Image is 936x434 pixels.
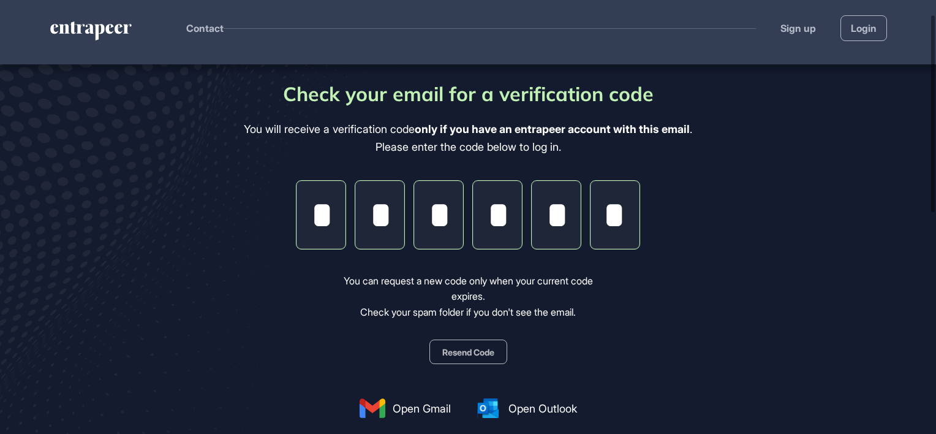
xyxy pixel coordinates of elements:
button: Contact [186,20,224,36]
a: Open Gmail [360,398,451,418]
div: You can request a new code only when your current code expires. Check your spam folder if you don... [326,273,610,321]
span: Open Outlook [508,400,577,417]
a: entrapeer-logo [49,21,133,45]
a: Sign up [780,21,816,36]
span: Open Gmail [393,400,451,417]
b: only if you have an entrapeer account with this email [415,123,690,135]
div: Check your email for a verification code [283,79,654,108]
a: Open Outlook [475,398,577,418]
button: Resend Code [429,340,507,364]
div: You will receive a verification code . Please enter the code below to log in. [244,121,692,156]
a: Login [840,15,887,41]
